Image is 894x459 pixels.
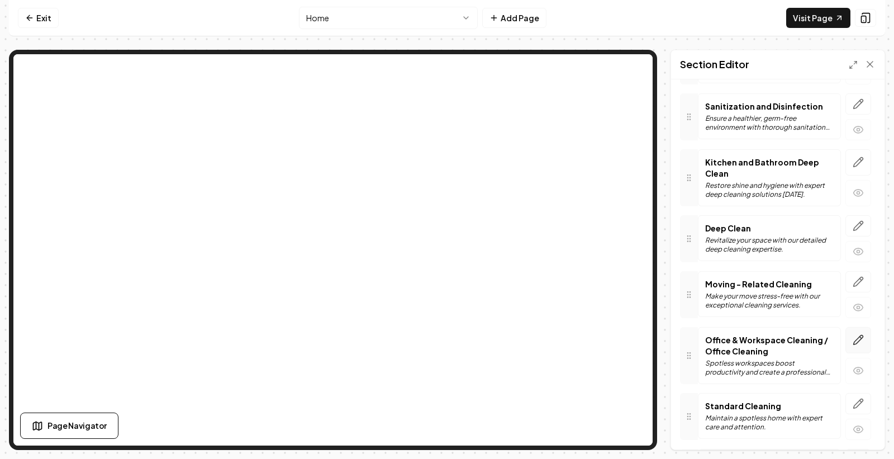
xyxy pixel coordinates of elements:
[20,413,118,439] button: Page Navigator
[705,181,834,199] p: Restore shine and hygiene with expert deep cleaning solutions [DATE].
[482,8,546,28] button: Add Page
[705,223,834,234] p: Deep Clean
[705,400,834,411] p: Standard Cleaning
[705,278,834,290] p: Moving - Related Cleaning
[705,414,834,432] p: Maintain a spotless home with expert care and attention.
[47,420,107,432] span: Page Navigator
[18,8,59,28] a: Exit
[705,334,834,357] p: Office & Workspace Cleaning / Office Cleaning
[705,157,834,179] p: Kitchen and Bathroom Deep Clean
[705,236,834,254] p: Revitalize your space with our detailed deep cleaning expertise.
[705,114,834,132] p: Ensure a healthier, germ-free environment with thorough sanitation [DATE].
[705,359,834,377] p: Spotless workspaces boost productivity and create a professional environment.
[786,8,850,28] a: Visit Page
[705,101,834,112] p: Sanitization and Disinfection
[680,56,749,72] h2: Section Editor
[705,292,834,310] p: Make your move stress-free with our exceptional cleaning services.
